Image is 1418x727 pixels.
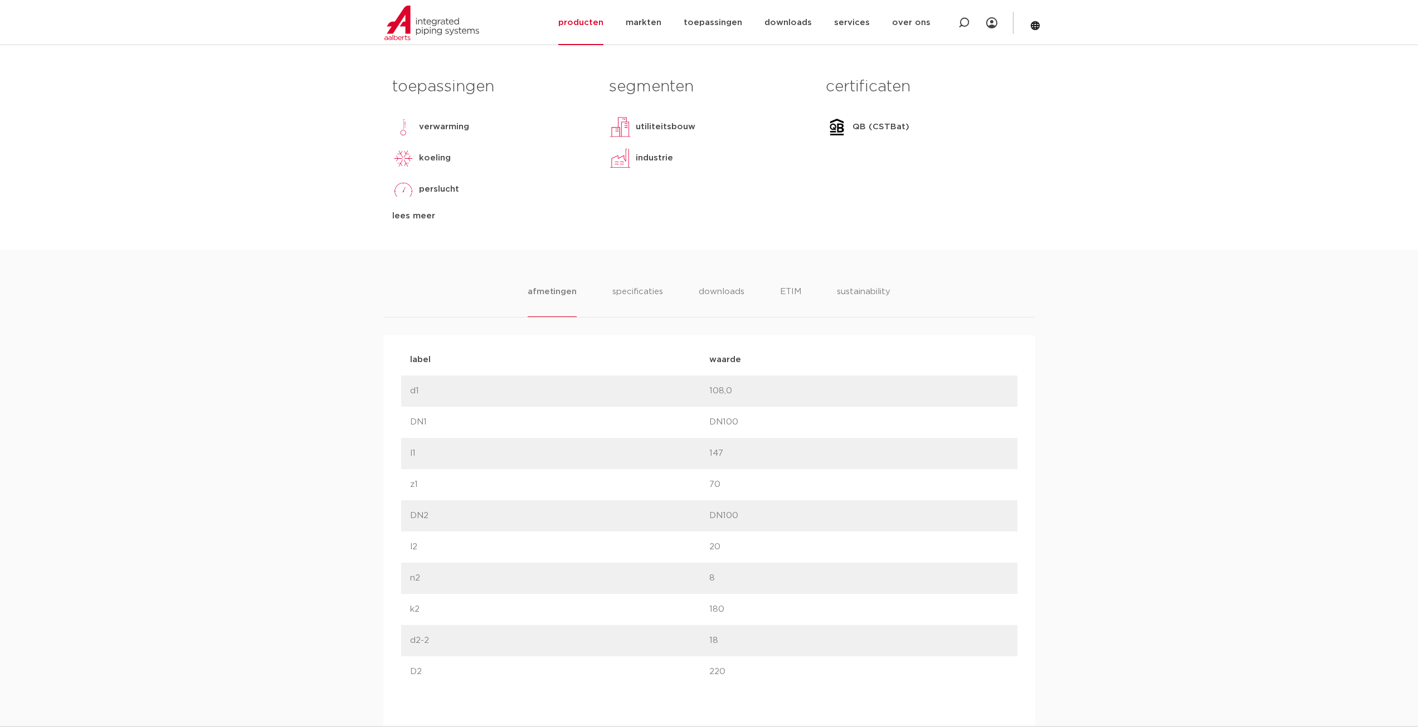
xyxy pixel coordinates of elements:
[852,120,909,134] p: QB (CSTBat)
[410,509,709,523] p: DN2
[612,285,663,317] li: specificaties
[419,120,469,134] p: verwarming
[837,285,890,317] li: sustainability
[609,76,809,98] h3: segmenten
[609,147,631,169] img: industrie
[410,603,709,616] p: k2
[709,384,1008,398] p: 108,0
[636,152,673,165] p: industrie
[410,665,709,679] p: D2
[709,572,1008,585] p: 8
[709,478,1008,491] p: 70
[826,76,1026,98] h3: certificaten
[709,634,1008,647] p: 18
[709,416,1008,429] p: DN100
[392,147,415,169] img: koeling
[419,152,451,165] p: koeling
[392,209,592,223] div: lees meer
[709,353,1008,367] p: waarde
[410,572,709,585] p: n2
[826,116,848,138] img: QB (CSTBat)
[410,540,709,554] p: l2
[780,285,801,317] li: ETIM
[392,76,592,98] h3: toepassingen
[528,285,576,317] li: afmetingen
[419,183,459,196] p: perslucht
[410,353,709,367] p: label
[392,116,415,138] img: verwarming
[636,120,695,134] p: utiliteitsbouw
[410,478,709,491] p: z1
[410,384,709,398] p: d1
[699,285,744,317] li: downloads
[709,540,1008,554] p: 20
[392,178,415,201] img: perslucht
[609,116,631,138] img: utiliteitsbouw
[410,447,709,460] p: l1
[410,416,709,429] p: DN1
[709,447,1008,460] p: 147
[709,665,1008,679] p: 220
[709,509,1008,523] p: DN100
[410,634,709,647] p: d2-2
[709,603,1008,616] p: 180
